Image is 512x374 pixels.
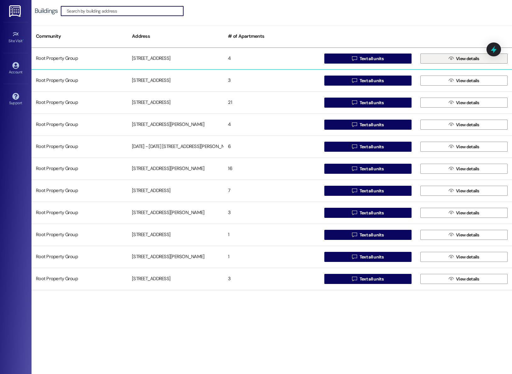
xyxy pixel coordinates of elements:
i:  [352,232,357,237]
button: View details [420,76,508,86]
button: Text all units [324,208,412,218]
a: Account [3,60,28,77]
button: View details [420,164,508,174]
div: [STREET_ADDRESS] [128,229,224,241]
span: View details [456,122,479,128]
div: 1 [224,229,320,241]
span: View details [456,99,479,106]
div: [STREET_ADDRESS][PERSON_NAME] [128,251,224,263]
i:  [352,78,357,83]
span: Text all units [360,99,384,106]
span: View details [456,276,479,282]
i:  [352,210,357,215]
div: Root Property Group [31,229,128,241]
button: View details [420,142,508,152]
div: 3 [224,207,320,219]
i:  [352,56,357,61]
span: Text all units [360,144,384,150]
span: View details [456,254,479,260]
i:  [352,122,357,127]
div: 4 [224,52,320,65]
a: Support [3,91,28,108]
i:  [352,144,357,149]
span: Text all units [360,232,384,238]
i:  [449,56,453,61]
button: Text all units [324,252,412,262]
i:  [449,144,453,149]
div: 3 [224,74,320,87]
i:  [352,166,357,171]
div: Root Property Group [31,207,128,219]
span: Text all units [360,55,384,62]
div: Root Property Group [31,273,128,285]
i:  [449,122,453,127]
span: View details [456,188,479,194]
i:  [449,166,453,171]
i:  [449,254,453,259]
div: Root Property Group [31,184,128,197]
button: Text all units [324,230,412,240]
div: # of Apartments [224,29,320,44]
div: 21 [224,96,320,109]
span: Text all units [360,122,384,128]
button: Text all units [324,98,412,108]
span: Text all units [360,210,384,216]
div: 7 [224,184,320,197]
i:  [449,78,453,83]
button: View details [420,230,508,240]
div: [STREET_ADDRESS] [128,52,224,65]
div: 1 [224,251,320,263]
span: View details [456,232,479,238]
div: Root Property Group [31,52,128,65]
span: View details [456,55,479,62]
i:  [352,276,357,281]
div: [STREET_ADDRESS][PERSON_NAME] [128,207,224,219]
span: Text all units [360,188,384,194]
div: [STREET_ADDRESS] [128,96,224,109]
button: Text all units [324,54,412,64]
div: 4 [224,118,320,131]
i:  [449,210,453,215]
span: View details [456,210,479,216]
button: View details [420,98,508,108]
button: Text all units [324,186,412,196]
a: Site Visit • [3,29,28,46]
i:  [449,188,453,193]
span: View details [456,144,479,150]
i:  [352,188,357,193]
div: Root Property Group [31,140,128,153]
button: View details [420,274,508,284]
span: Text all units [360,77,384,84]
img: ResiDesk Logo [9,5,22,17]
button: Text all units [324,76,412,86]
span: Text all units [360,254,384,260]
div: Root Property Group [31,251,128,263]
div: Root Property Group [31,118,128,131]
div: 6 [224,140,320,153]
div: Community [31,29,128,44]
div: Address [128,29,224,44]
div: [STREET_ADDRESS] [128,184,224,197]
div: [STREET_ADDRESS][PERSON_NAME] [128,162,224,175]
div: [DATE] - [DATE] [STREET_ADDRESS][PERSON_NAME] [128,140,224,153]
div: [STREET_ADDRESS] [128,74,224,87]
i:  [352,254,357,259]
span: View details [456,77,479,84]
span: View details [456,166,479,172]
span: Text all units [360,276,384,282]
div: [STREET_ADDRESS] [128,273,224,285]
button: View details [420,208,508,218]
button: View details [420,54,508,64]
span: Text all units [360,166,384,172]
input: Search by building address [67,7,183,15]
div: 16 [224,162,320,175]
button: Text all units [324,142,412,152]
button: Text all units [324,164,412,174]
div: Root Property Group [31,162,128,175]
button: View details [420,252,508,262]
div: Root Property Group [31,74,128,87]
div: 3 [224,273,320,285]
button: View details [420,120,508,130]
i:  [449,232,453,237]
button: View details [420,186,508,196]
